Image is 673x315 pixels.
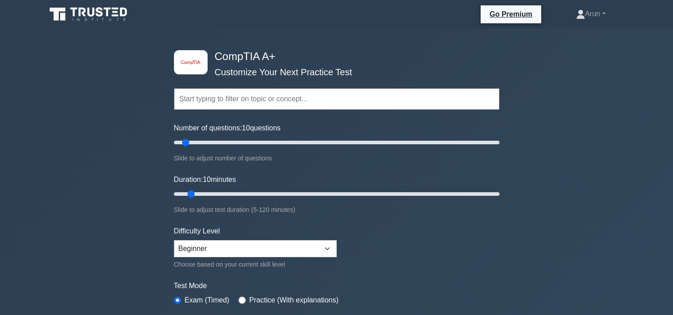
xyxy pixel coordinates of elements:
[203,176,211,183] span: 10
[174,88,499,110] input: Start typing to filter on topic or concept...
[484,9,538,20] a: Go Premium
[174,153,499,164] div: Slide to adjust number of questions
[211,50,456,63] h4: CompTIA A+
[242,124,250,132] span: 10
[249,295,339,306] label: Practice (With explanations)
[174,226,220,237] label: Difficulty Level
[174,259,337,270] div: Choose based on your current skill level
[174,280,499,291] label: Test Mode
[174,123,281,134] label: Number of questions: questions
[185,295,230,306] label: Exam (Timed)
[174,174,236,185] label: Duration: minutes
[174,204,499,215] div: Slide to adjust test duration (5-120 minutes)
[555,5,627,23] a: Arun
